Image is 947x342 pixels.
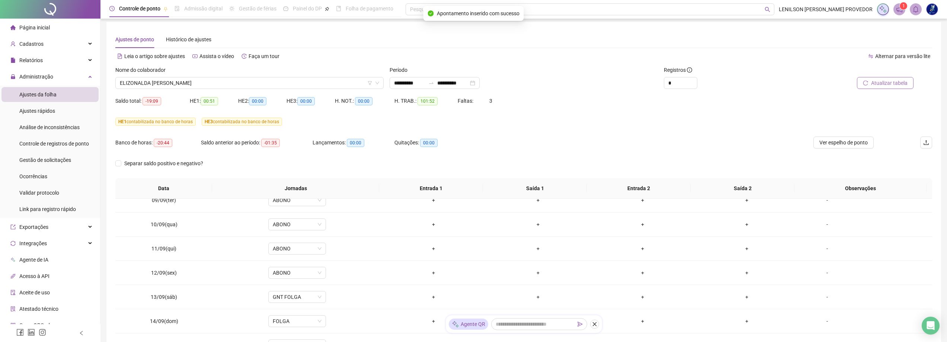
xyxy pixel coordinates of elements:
[390,66,412,74] label: Período
[335,97,394,105] div: H. NOT.:
[19,25,50,31] span: Página inicial
[293,6,322,12] span: Painel do DP
[10,74,16,79] span: lock
[115,97,190,105] div: Saldo total:
[805,220,849,228] div: -
[805,196,849,204] div: -
[273,219,321,230] span: ABONO
[896,6,903,13] span: notification
[115,36,154,42] span: Ajustes de ponto
[19,92,57,98] span: Ajustes da folha
[923,140,929,146] span: upload
[355,97,372,105] span: 00:00
[819,138,868,147] span: Ver espelho de ponto
[115,118,196,126] span: contabilizada no banco de horas
[805,293,849,301] div: -
[871,79,908,87] span: Atualizar tabela
[19,141,89,147] span: Controle de registros de ponto
[19,322,52,328] span: Gerar QRCode
[379,178,483,199] th: Entrada 1
[121,159,206,167] span: Separar saldo positivo e negativo?
[19,273,49,279] span: Acesso à API
[800,184,921,192] span: Observações
[28,329,35,336] span: linkedin
[229,6,234,11] span: sun
[449,319,488,330] div: Agente QR
[202,118,282,126] span: contabilizada no banco de horas
[794,178,927,199] th: Observações
[239,6,276,12] span: Gestão de férias
[578,322,583,327] span: send
[241,54,247,59] span: history
[701,220,793,228] div: +
[115,138,201,147] div: Banco de horas:
[19,157,71,163] span: Gestão de solicitações
[387,317,480,325] div: +
[109,6,115,11] span: clock-circle
[19,257,48,263] span: Agente de IA
[596,269,689,277] div: +
[420,139,438,147] span: 00:00
[190,97,238,105] div: HE 1:
[10,25,16,30] span: home
[347,139,364,147] span: 00:00
[273,267,321,278] span: ABONO
[163,7,168,11] span: pushpin
[201,97,218,105] span: 00:51
[346,6,393,12] span: Folha de pagamento
[19,306,58,312] span: Atestado técnico
[151,221,177,227] span: 10/09(qua)
[19,240,47,246] span: Integrações
[10,224,16,230] span: export
[492,293,584,301] div: +
[273,316,321,327] span: FOLGA
[863,80,868,86] span: reload
[483,178,587,199] th: Saída 1
[118,119,127,124] span: HE 1
[387,244,480,253] div: +
[437,9,519,17] span: Apontamento inserido com sucesso
[452,320,459,328] img: sparkle-icon.fc2bf0ac1784a2077858766a79e2daf3.svg
[387,293,480,301] div: +
[489,98,492,104] span: 3
[428,80,434,86] span: to
[428,80,434,86] span: swap-right
[701,317,793,325] div: +
[273,195,321,206] span: ABONO
[261,139,280,147] span: -01:35
[151,246,176,252] span: 11/09(qui)
[691,178,794,199] th: Saída 2
[492,220,584,228] div: +
[297,97,315,105] span: 00:00
[212,178,379,199] th: Jornadas
[387,269,480,277] div: +
[368,81,372,85] span: filter
[664,66,692,74] span: Registros
[201,138,313,147] div: Saldo anterior ao período:
[39,329,46,336] span: instagram
[19,224,48,230] span: Exportações
[19,74,53,80] span: Administração
[19,190,59,196] span: Validar protocolo
[417,97,438,105] span: 101:52
[325,7,329,11] span: pushpin
[805,244,849,253] div: -
[805,269,849,277] div: -
[10,58,16,63] span: file
[19,124,80,130] span: Análise de inconsistências
[596,220,689,228] div: +
[805,317,849,325] div: -
[205,119,213,124] span: HE 3
[287,97,335,105] div: HE 3:
[273,243,321,254] span: ABONO
[596,317,689,325] div: +
[912,6,919,13] span: bell
[765,7,770,12] span: search
[701,269,793,277] div: +
[687,67,692,73] span: info-circle
[10,306,16,311] span: solution
[428,10,434,16] span: check-circle
[117,54,122,59] span: file-text
[394,97,458,105] div: H. TRAB.:
[596,244,689,253] div: +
